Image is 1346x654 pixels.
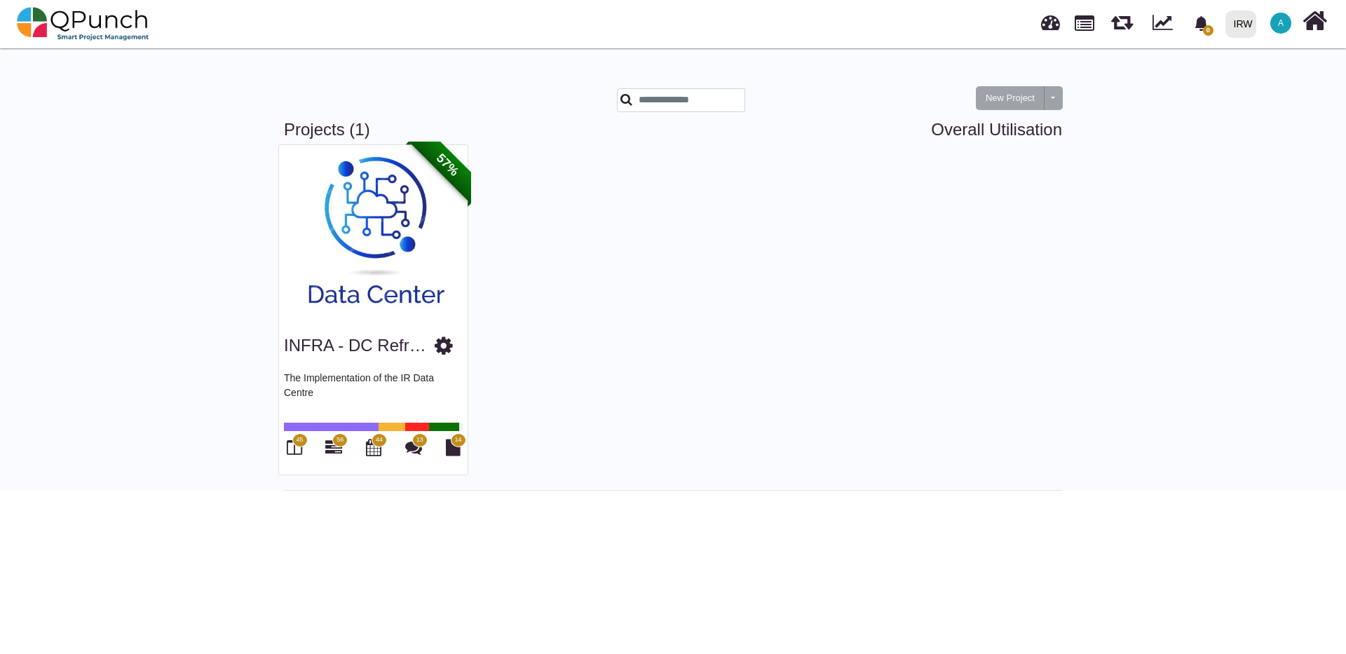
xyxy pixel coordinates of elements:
span: 13 [416,435,423,445]
span: Projects [1075,9,1094,31]
button: New Project [976,86,1045,110]
a: 56 [325,444,342,456]
span: 57% [409,126,487,204]
span: Dashboard [1041,8,1060,29]
i: Document Library [446,439,461,456]
a: Overall Utilisation [931,120,1062,140]
h3: INFRA - DC Refresh [284,336,435,356]
a: bell fill0 [1185,1,1220,45]
h3: Projects (1) [284,120,1062,140]
div: IRW [1234,12,1253,36]
a: INFRA - DC Refresh [284,336,436,355]
span: A [1278,19,1284,27]
a: A [1262,1,1300,46]
span: 14 [454,435,461,445]
span: 56 [336,435,344,445]
span: 45 [296,435,303,445]
div: Notification [1189,11,1214,36]
i: Calendar [366,439,381,456]
p: The Implementation of the IR Data Centre [284,371,463,413]
img: qpunch-sp.fa6292f.png [17,3,149,45]
i: Board [287,439,302,456]
span: Releases [1111,7,1133,30]
svg: bell fill [1194,16,1209,31]
a: IRW [1219,1,1262,47]
span: 0 [1203,25,1214,36]
div: Dynamic Report [1146,1,1185,47]
span: Abdul.p [1270,13,1291,34]
i: Gantt [325,439,342,456]
i: Punch Discussions [405,439,422,456]
i: Home [1303,8,1327,34]
span: 44 [376,435,383,445]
